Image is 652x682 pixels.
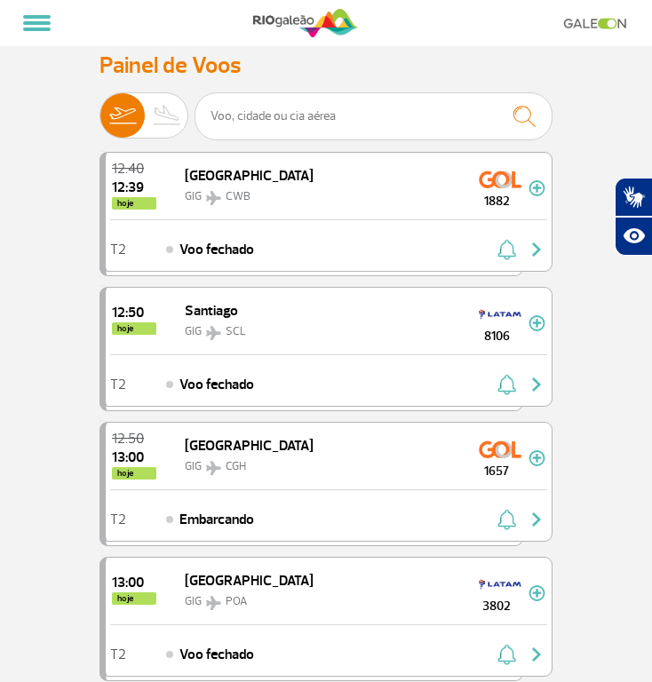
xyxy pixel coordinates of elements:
span: GIG [185,459,202,473]
button: Abrir recursos assistivos. [615,217,652,256]
img: sino-painel-voo.svg [497,239,516,260]
span: POA [226,594,247,608]
span: [GEOGRAPHIC_DATA] [185,167,314,185]
span: SCL [226,324,246,338]
div: Plugin de acessibilidade da Hand Talk. [615,178,652,256]
span: Embarcando [179,509,254,530]
img: TAM LINHAS AEREAS [479,300,521,329]
span: Santiago [185,302,238,320]
span: T2 [110,513,126,526]
span: CGH [226,459,246,473]
img: GOL Transportes Aereos [479,165,521,194]
span: 2025-09-28 13:00:00 [112,575,156,590]
img: seta-direita-painel-voo.svg [526,509,547,530]
img: seta-direita-painel-voo.svg [526,644,547,665]
button: Abrir tradutor de língua de sinais. [615,178,652,217]
span: 1657 [465,462,529,480]
h3: Painel de Voos [99,52,553,79]
img: sino-painel-voo.svg [497,644,516,665]
img: slider-embarque [100,93,145,138]
img: slider-desembarque [145,93,189,138]
span: 2025-09-28 12:40:00 [112,162,156,176]
span: CWB [226,189,250,203]
img: mais-info-painel-voo.svg [529,450,545,466]
span: hoje [112,322,156,335]
span: T2 [110,648,126,661]
span: T2 [110,378,126,391]
span: [GEOGRAPHIC_DATA] [185,437,314,455]
span: 8106 [465,327,529,345]
img: TAM LINHAS AEREAS [479,570,521,599]
span: GIG [185,189,202,203]
span: Voo fechado [179,644,254,665]
span: 2025-09-28 12:50:00 [112,305,156,320]
span: hoje [112,467,156,480]
span: 1882 [465,192,529,210]
img: mais-info-painel-voo.svg [529,585,545,601]
span: 3802 [465,597,529,615]
img: seta-direita-painel-voo.svg [526,374,547,395]
img: mais-info-painel-voo.svg [529,180,545,196]
span: [GEOGRAPHIC_DATA] [185,572,314,590]
span: T2 [110,243,126,256]
span: 2025-09-28 12:50:00 [112,432,156,446]
img: GOL Transportes Aereos [479,435,521,464]
span: GIG [185,324,202,338]
img: sino-painel-voo.svg [497,509,516,530]
span: Voo fechado [179,239,254,260]
input: Voo, cidade ou cia aérea [195,92,553,140]
img: seta-direita-painel-voo.svg [526,239,547,260]
span: Voo fechado [179,374,254,395]
span: hoje [112,197,156,210]
img: sino-painel-voo.svg [497,374,516,395]
span: 2025-09-28 13:00:00 [112,450,156,464]
span: GIG [185,594,202,608]
img: mais-info-painel-voo.svg [529,315,545,331]
span: 2025-09-28 12:39:00 [112,180,156,194]
span: hoje [112,592,156,605]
